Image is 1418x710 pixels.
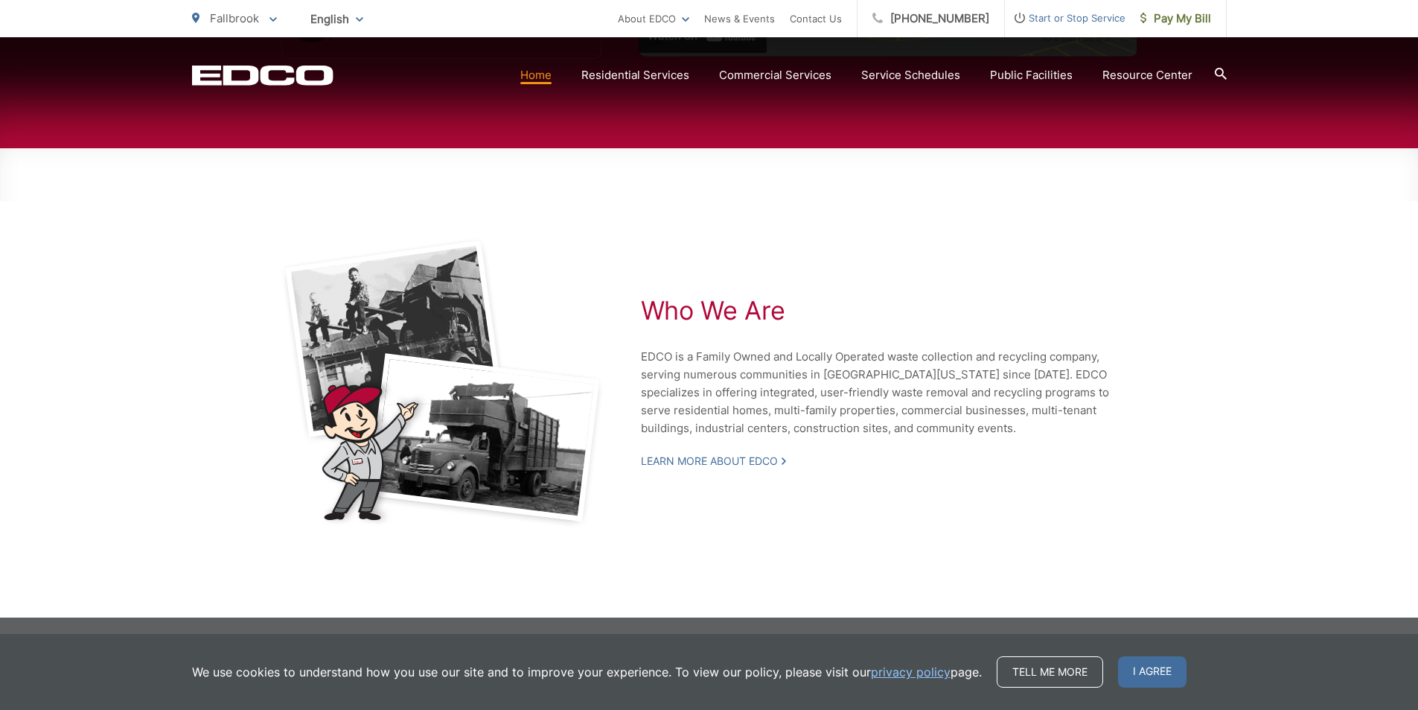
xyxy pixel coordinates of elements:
span: Fallbrook [210,11,259,25]
span: Pay My Bill [1140,10,1211,28]
span: English [299,6,374,32]
a: Resource Center [1102,66,1192,84]
a: About EDCO [618,10,689,28]
a: Home [520,66,552,84]
a: Contact Us [790,10,842,28]
a: Commercial Services [719,66,831,84]
a: EDCD logo. Return to the homepage. [192,65,333,86]
a: Learn More About EDCO [641,454,786,468]
p: EDCO is a Family Owned and Locally Operated waste collection and recycling company, serving numer... [641,348,1140,437]
img: Black and white photos of early garbage trucks [281,238,604,528]
p: We use cookies to understand how you use our site and to improve your experience. To view our pol... [192,663,982,681]
a: Public Facilities [990,66,1073,84]
a: News & Events [704,10,775,28]
a: privacy policy [871,663,951,681]
a: Residential Services [581,66,689,84]
a: Tell me more [997,656,1103,688]
span: I agree [1118,656,1187,688]
h2: Who We Are [641,296,1140,326]
a: Service Schedules [861,66,960,84]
